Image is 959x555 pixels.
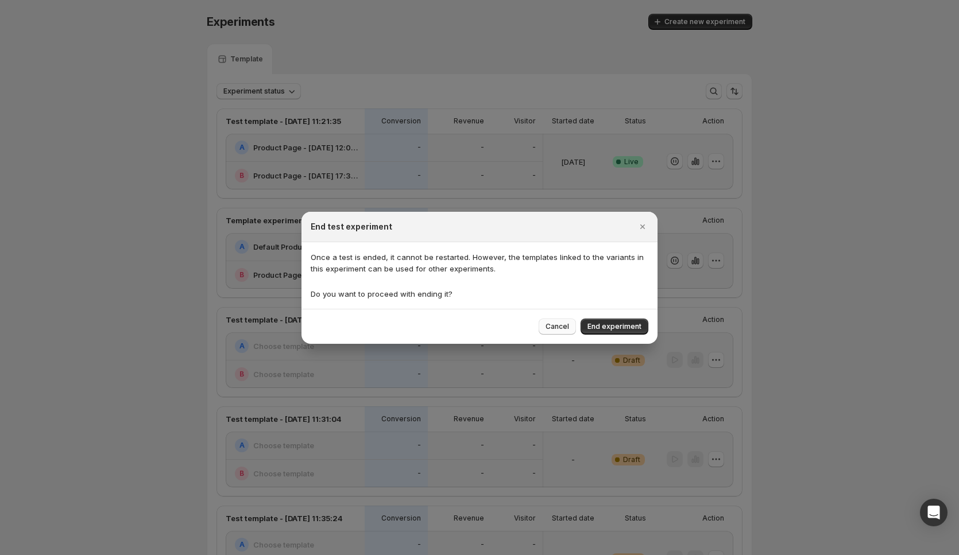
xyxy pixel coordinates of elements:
button: Cancel [539,319,576,335]
button: End experiment [581,319,648,335]
button: Close [635,219,651,235]
h2: End test experiment [311,221,392,232]
div: Open Intercom Messenger [920,499,948,526]
span: Cancel [546,322,569,331]
p: Once a test is ended, it cannot be restarted. However, the templates linked to the variants in th... [311,251,648,274]
span: End experiment [587,322,641,331]
p: Do you want to proceed with ending it? [311,288,648,300]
